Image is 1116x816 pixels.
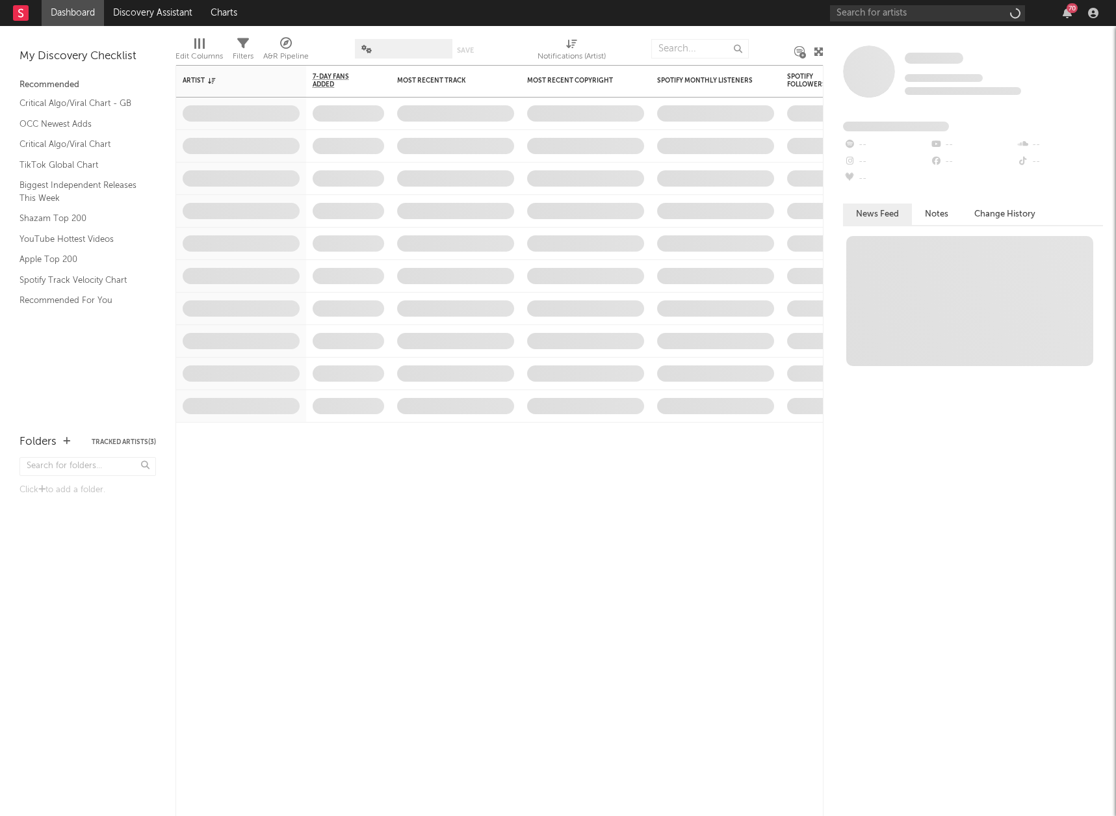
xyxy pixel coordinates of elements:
[457,47,474,54] button: Save
[843,153,929,170] div: --
[19,482,156,498] div: Click to add a folder.
[397,77,495,85] div: Most Recent Track
[905,74,983,82] span: Tracking Since: [DATE]
[19,252,143,267] a: Apple Top 200
[19,77,156,93] div: Recommended
[175,49,223,64] div: Edit Columns
[905,53,963,64] span: Some Artist
[843,137,929,153] div: --
[233,33,253,70] div: Filters
[19,49,156,64] div: My Discovery Checklist
[19,273,143,287] a: Spotify Track Velocity Chart
[183,77,280,85] div: Artist
[1017,153,1103,170] div: --
[263,49,309,64] div: A&R Pipeline
[538,49,606,64] div: Notifications (Artist)
[19,137,143,151] a: Critical Algo/Viral Chart
[843,122,949,131] span: Fans Added by Platform
[830,5,1025,21] input: Search for artists
[905,87,1021,95] span: 0 fans last week
[651,39,749,59] input: Search...
[538,33,606,70] div: Notifications (Artist)
[961,204,1048,225] button: Change History
[19,96,143,111] a: Critical Algo/Viral Chart - GB
[527,77,625,85] div: Most Recent Copyright
[19,434,57,450] div: Folders
[657,77,755,85] div: Spotify Monthly Listeners
[843,204,912,225] button: News Feed
[929,137,1016,153] div: --
[843,170,929,187] div: --
[19,457,156,476] input: Search for folders...
[1067,3,1078,13] div: 70
[1017,137,1103,153] div: --
[313,73,365,88] span: 7-Day Fans Added
[175,33,223,70] div: Edit Columns
[19,178,143,205] a: Biggest Independent Releases This Week
[1063,8,1072,18] button: 70
[905,52,963,65] a: Some Artist
[19,117,143,131] a: OCC Newest Adds
[19,232,143,246] a: YouTube Hottest Videos
[233,49,253,64] div: Filters
[19,211,143,226] a: Shazam Top 200
[19,293,143,308] a: Recommended For You
[19,158,143,172] a: TikTok Global Chart
[92,439,156,445] button: Tracked Artists(3)
[929,153,1016,170] div: --
[263,33,309,70] div: A&R Pipeline
[787,73,833,88] div: Spotify Followers
[912,204,961,225] button: Notes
